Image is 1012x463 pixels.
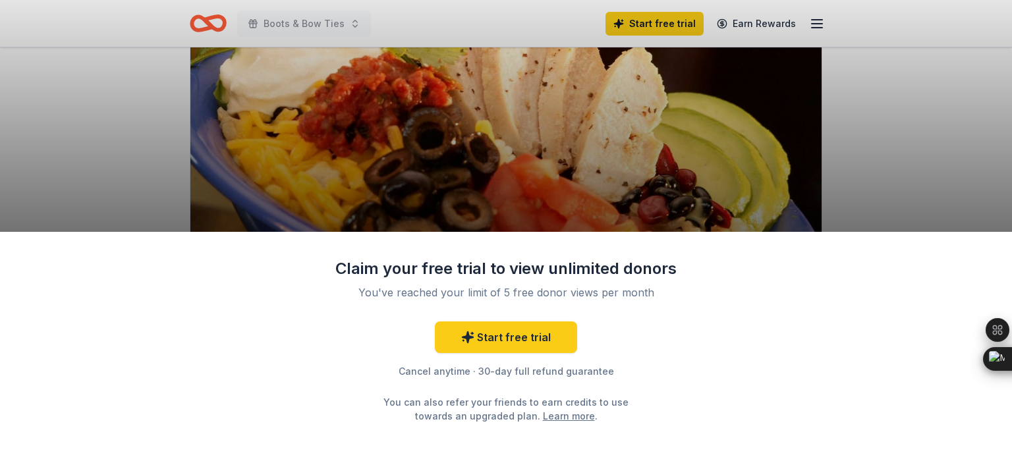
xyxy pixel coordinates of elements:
div: You can also refer your friends to earn credits to use towards an upgraded plan. . [372,395,640,423]
div: Claim your free trial to view unlimited donors [335,258,677,279]
div: You've reached your limit of 5 free donor views per month [351,285,661,300]
div: Cancel anytime · 30-day full refund guarantee [335,364,677,379]
a: Start free trial [435,321,577,353]
a: Learn more [543,409,595,423]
